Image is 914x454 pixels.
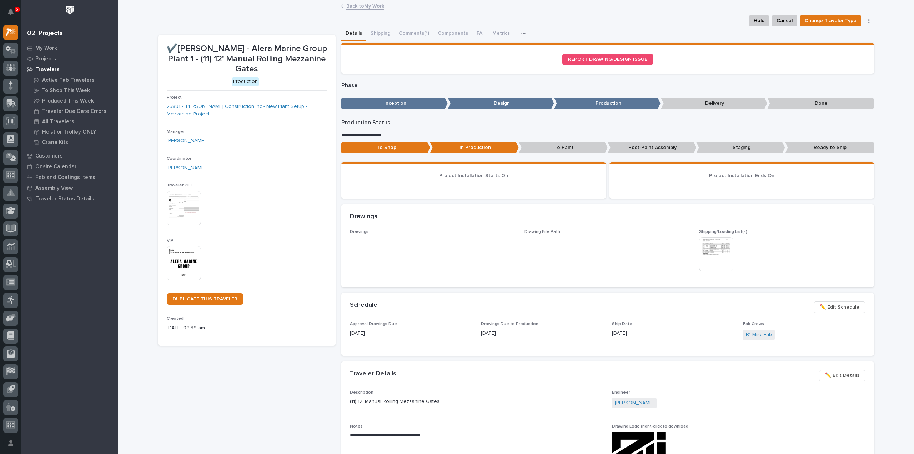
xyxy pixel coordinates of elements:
[27,137,118,147] a: Crane Kits
[488,26,514,41] button: Metrics
[661,98,767,109] p: Delivery
[42,98,94,104] p: Produced This Week
[350,301,377,309] h2: Schedule
[42,119,74,125] p: All Travelers
[341,119,874,126] p: Production Status
[749,15,769,26] button: Hold
[167,316,184,321] span: Created
[167,137,206,145] a: [PERSON_NAME]
[27,75,118,85] a: Active Fab Travelers
[612,322,632,326] span: Ship Date
[615,399,654,407] a: [PERSON_NAME]
[612,330,734,337] p: [DATE]
[35,196,94,202] p: Traveler Status Details
[350,330,472,337] p: [DATE]
[699,230,747,234] span: Shipping/Loading List(s)
[350,424,363,429] span: Notes
[820,303,859,311] span: ✏️ Edit Schedule
[27,127,118,137] a: Hoist or Trolley ONLY
[21,53,118,64] a: Projects
[612,390,630,395] span: Engineer
[35,45,57,51] p: My Work
[167,130,185,134] span: Manager
[618,181,865,190] p: -
[785,142,874,154] p: Ready to Ship
[346,1,384,10] a: Back toMy Work
[481,322,538,326] span: Drawings Due to Production
[350,213,377,221] h2: Drawings
[366,26,395,41] button: Shipping
[21,43,118,53] a: My Work
[21,183,118,193] a: Assembly View
[805,16,857,25] span: Change Traveler Type
[9,9,18,20] div: Notifications5
[341,98,448,109] p: Inception
[350,370,396,378] h2: Traveler Details
[35,56,56,62] p: Projects
[27,96,118,106] a: Produced This Week
[350,237,516,245] p: -
[767,98,874,109] p: Done
[167,95,182,100] span: Project
[350,322,397,326] span: Approval Drawings Due
[800,15,861,26] button: Change Traveler Type
[746,331,772,339] a: B1 Misc Fab
[42,108,106,115] p: Traveler Due Date Errors
[42,77,95,84] p: Active Fab Travelers
[743,322,764,326] span: Fab Crews
[472,26,488,41] button: FAI
[167,324,327,332] p: [DATE] 09:39 am
[341,142,430,154] p: To Shop
[42,139,68,146] p: Crane Kits
[35,153,63,159] p: Customers
[35,164,77,170] p: Onsite Calendar
[42,129,96,135] p: Hoist or Trolley ONLY
[167,164,206,172] a: [PERSON_NAME]
[21,64,118,75] a: Travelers
[21,150,118,161] a: Customers
[709,173,774,178] span: Project Installation Ends On
[568,57,647,62] span: REPORT DRAWING/DESIGN ISSUE
[35,174,95,181] p: Fab and Coatings Items
[825,371,859,380] span: ✏️ Edit Details
[167,239,174,243] span: VIP
[27,116,118,126] a: All Travelers
[27,30,63,38] div: 02. Projects
[167,293,243,305] a: DUPLICATE THIS TRAVELER
[3,4,18,19] button: Notifications
[772,15,797,26] button: Cancel
[341,82,874,89] p: Phase
[350,181,597,190] p: -
[777,16,793,25] span: Cancel
[481,330,603,337] p: [DATE]
[350,390,373,395] span: Description
[350,398,603,405] p: (11) 12' Manual Rolling Mezzanine Gates
[696,142,785,154] p: Staging
[35,66,60,73] p: Travelers
[42,88,90,94] p: To Shop This Week
[21,193,118,204] a: Traveler Status Details
[524,237,526,245] p: -
[814,301,865,313] button: ✏️ Edit Schedule
[395,26,433,41] button: Comments (1)
[524,230,560,234] span: Drawing File Path
[562,54,653,65] a: REPORT DRAWING/DESIGN ISSUE
[612,424,690,429] span: Drawing Logo (right-click to download)
[439,173,508,178] span: Project Installation Starts On
[21,172,118,183] a: Fab and Coatings Items
[167,103,327,118] a: 25891 - [PERSON_NAME] Construction Inc - New Plant Setup - Mezzanine Project
[167,183,193,188] span: Traveler PDF
[350,230,368,234] span: Drawings
[172,296,237,301] span: DUPLICATE THIS TRAVELER
[167,44,327,74] p: ✔️[PERSON_NAME] - Alera Marine Group Plant 1 - (11) 12' Manual Rolling Mezzanine Gates
[27,85,118,95] a: To Shop This Week
[554,98,661,109] p: Production
[341,26,366,41] button: Details
[232,77,259,86] div: Production
[430,142,519,154] p: In Production
[608,142,697,154] p: Post-Paint Assembly
[519,142,608,154] p: To Paint
[819,370,865,381] button: ✏️ Edit Details
[754,16,764,25] span: Hold
[433,26,472,41] button: Components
